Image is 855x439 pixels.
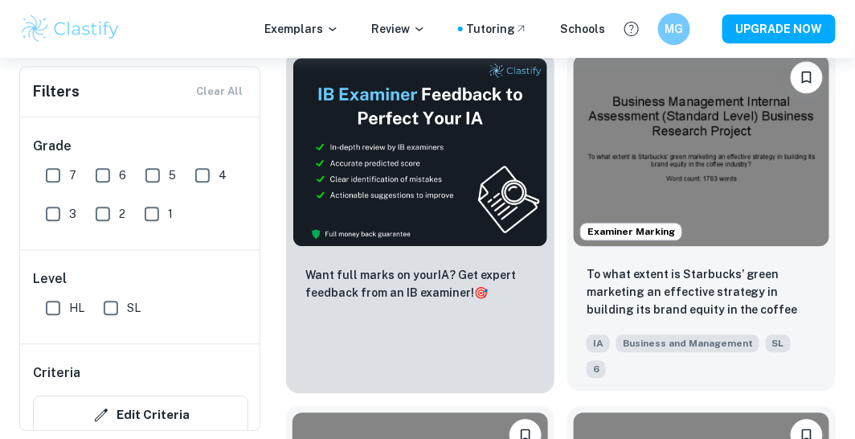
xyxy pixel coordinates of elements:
a: Schools [560,20,605,38]
button: Bookmark [791,61,823,93]
span: 🎯 [474,286,488,299]
span: 2 [119,205,125,223]
button: Edit Criteria [33,396,248,434]
button: Help and Feedback [618,15,645,43]
span: Examiner Marking [581,224,681,239]
img: Business and Management IA example thumbnail: To what extent is Starbucks’ green marke [574,55,829,247]
span: SL [766,334,791,352]
p: Exemplars [264,20,339,38]
span: 3 [69,205,76,223]
img: Thumbnail [292,57,548,248]
span: 4 [219,166,227,184]
p: To what extent is Starbucks’ green marketing an effective strategy in building its brand equity i... [587,265,816,320]
span: 6 [119,166,126,184]
span: 6 [587,360,606,378]
span: Business and Management [616,334,759,352]
h6: MG [665,20,684,38]
h6: Criteria [33,363,80,383]
span: SL [127,299,141,317]
span: IA [587,334,610,352]
a: ThumbnailWant full marks on yourIA? Get expert feedback from an IB examiner! [286,51,554,394]
h6: Grade [33,137,248,156]
p: Want full marks on your IA ? Get expert feedback from an IB examiner! [305,266,535,302]
span: 7 [69,166,76,184]
button: UPGRADE NOW [722,14,836,43]
h6: Filters [33,80,80,103]
p: Review [371,20,426,38]
span: HL [69,299,84,317]
span: 1 [168,205,173,223]
img: Clastify logo [19,13,121,45]
button: MG [658,13,690,45]
a: Tutoring [466,20,528,38]
span: 5 [169,166,176,184]
h6: Level [33,269,248,289]
a: Examiner MarkingBookmarkTo what extent is Starbucks’ green marketing an effective strategy in bui... [567,51,836,394]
